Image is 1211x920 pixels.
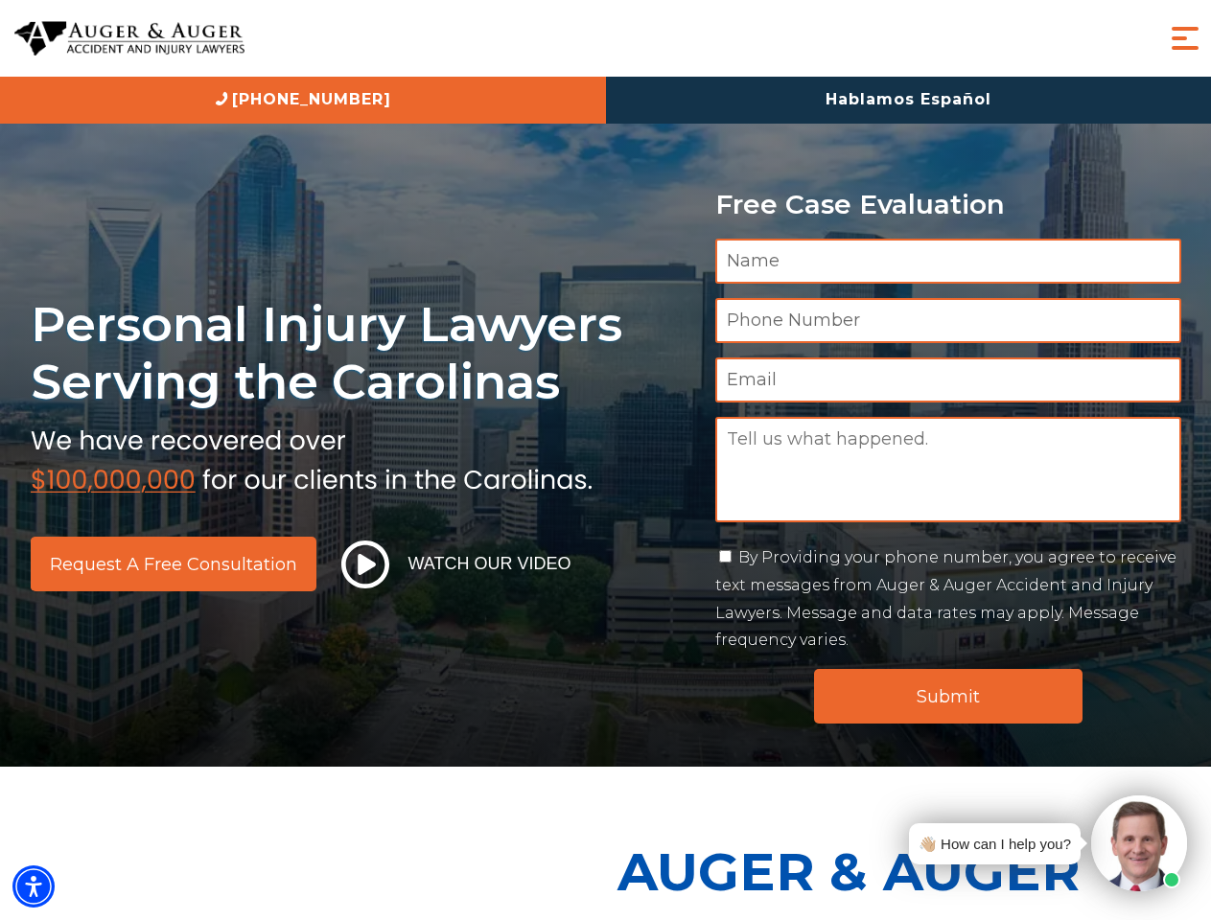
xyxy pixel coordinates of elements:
[919,831,1071,857] div: 👋🏼 How can I help you?
[814,669,1083,724] input: Submit
[715,357,1181,402] input: Email
[715,298,1181,343] input: Phone Number
[1091,795,1187,891] img: Intaker widget Avatar
[336,540,577,589] button: Watch Our Video
[715,548,1176,649] label: By Providing your phone number, you agree to receive text messages from Auger & Auger Accident an...
[31,537,316,591] a: Request a Free Consultation
[31,295,692,411] h1: Personal Injury Lawyers Serving the Carolinas
[715,239,1181,284] input: Name
[1166,19,1204,57] button: Menu
[12,865,55,908] div: Accessibility Menu
[715,190,1181,219] p: Free Case Evaluation
[31,421,593,494] img: sub text
[14,21,245,57] img: Auger & Auger Accident and Injury Lawyers Logo
[617,824,1200,919] p: Auger & Auger
[50,556,297,573] span: Request a Free Consultation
